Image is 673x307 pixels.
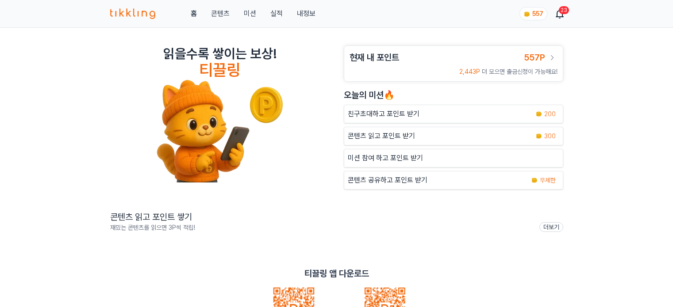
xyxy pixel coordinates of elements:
[211,8,230,19] a: 콘텐츠
[163,45,277,61] h2: 읽을수록 쌓이는 보상!
[110,223,195,232] p: 재밌는 콘텐츠를 읽으면 3P씩 적립!
[348,109,419,119] p: 친구초대하고 포인트 받기
[535,133,542,140] img: coin
[535,110,542,117] img: coin
[344,127,563,145] a: 콘텐츠 읽고 포인트 받기 coin 300
[348,131,415,141] p: 콘텐츠 읽고 포인트 받기
[350,51,399,64] h3: 현재 내 포인트
[544,132,556,140] span: 300
[270,8,283,19] a: 실적
[156,79,284,182] img: tikkling_character
[304,267,369,280] p: 티끌링 앱 다운로드
[348,175,427,186] p: 콘텐츠 공유하고 포인트 받기
[344,89,563,101] h2: 오늘의 미션🔥
[110,8,156,19] img: 티끌링
[344,149,563,167] button: 미션 참여 하고 포인트 받기
[540,176,556,185] span: 무제한
[556,8,563,19] a: 23
[191,8,197,19] a: 홈
[519,7,546,20] a: coin 557
[531,177,538,184] img: coin
[297,8,315,19] a: 내정보
[344,105,563,123] button: 친구초대하고 포인트 받기 coin 200
[244,8,256,19] button: 미션
[524,52,545,63] span: 557P
[482,68,558,75] span: 더 모으면 출금신청이 가능해요!
[523,11,531,18] img: coin
[532,10,543,17] span: 557
[459,68,480,75] span: 2,443P
[539,222,563,232] a: 더보기
[524,51,558,64] a: 557P
[559,6,569,14] div: 23
[344,171,563,190] a: 콘텐츠 공유하고 포인트 받기 coin 무제한
[110,211,195,223] h2: 콘텐츠 읽고 포인트 쌓기
[199,61,240,79] h4: 티끌링
[348,153,423,163] p: 미션 참여 하고 포인트 받기
[544,110,556,118] span: 200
